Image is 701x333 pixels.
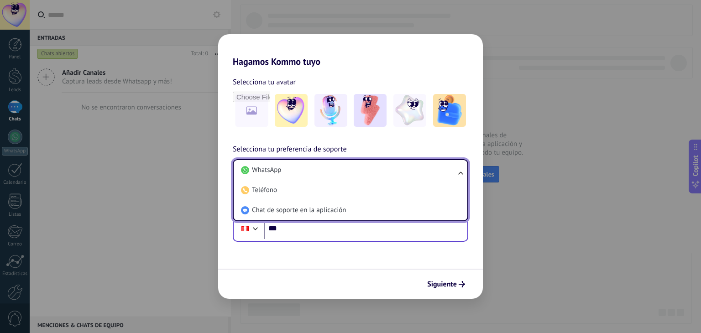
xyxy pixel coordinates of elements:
img: -4.jpeg [393,94,426,127]
img: -1.jpeg [275,94,308,127]
span: Selecciona tu preferencia de soporte [233,144,347,156]
span: Siguiente [427,281,457,287]
button: Siguiente [423,276,469,292]
span: Selecciona tu avatar [233,76,296,88]
img: -3.jpeg [354,94,387,127]
div: Peru: + 51 [236,219,254,238]
span: WhatsApp [252,166,281,175]
span: Chat de soporte en la aplicación [252,206,346,215]
img: -2.jpeg [314,94,347,127]
h2: Hagamos Kommo tuyo [218,34,483,67]
img: -5.jpeg [433,94,466,127]
span: Teléfono [252,186,277,195]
